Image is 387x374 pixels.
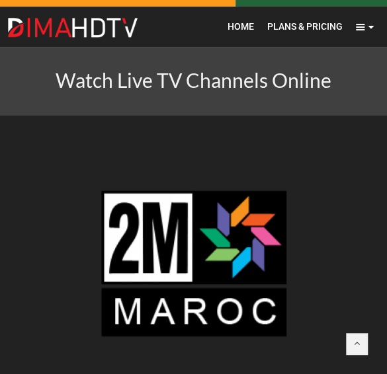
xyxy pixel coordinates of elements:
[56,68,331,92] span: Watch Live TV Channels Online
[228,21,254,32] span: Home
[261,13,349,40] a: Plans & Pricing
[346,333,367,354] a: Back to top
[7,17,139,38] img: Dima HDTV
[267,21,343,32] span: Plans & Pricing
[221,13,261,40] a: Home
